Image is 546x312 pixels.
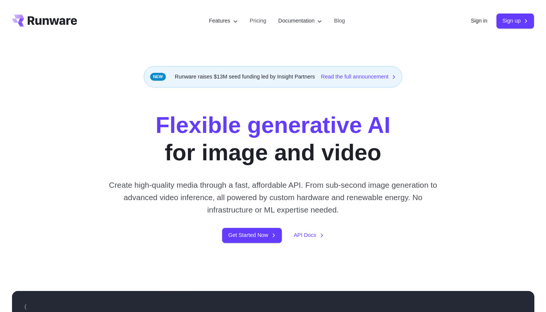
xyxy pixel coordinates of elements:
[156,112,391,138] strong: Flexible generative AI
[250,17,266,25] a: Pricing
[321,72,396,81] a: Read the full announcement
[222,228,281,243] a: Get Started Now
[24,304,27,310] span: {
[106,179,440,216] p: Create high-quality media through a fast, affordable API. From sub-second image generation to adv...
[278,17,322,25] label: Documentation
[156,112,391,167] h1: for image and video
[209,17,238,25] label: Features
[471,17,487,25] a: Sign in
[294,231,324,240] a: API Docs
[12,15,77,27] a: Go to /
[144,66,403,87] div: Runware raises $13M seed funding led by Insight Partners
[334,17,345,25] a: Blog
[496,14,534,28] a: Sign up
